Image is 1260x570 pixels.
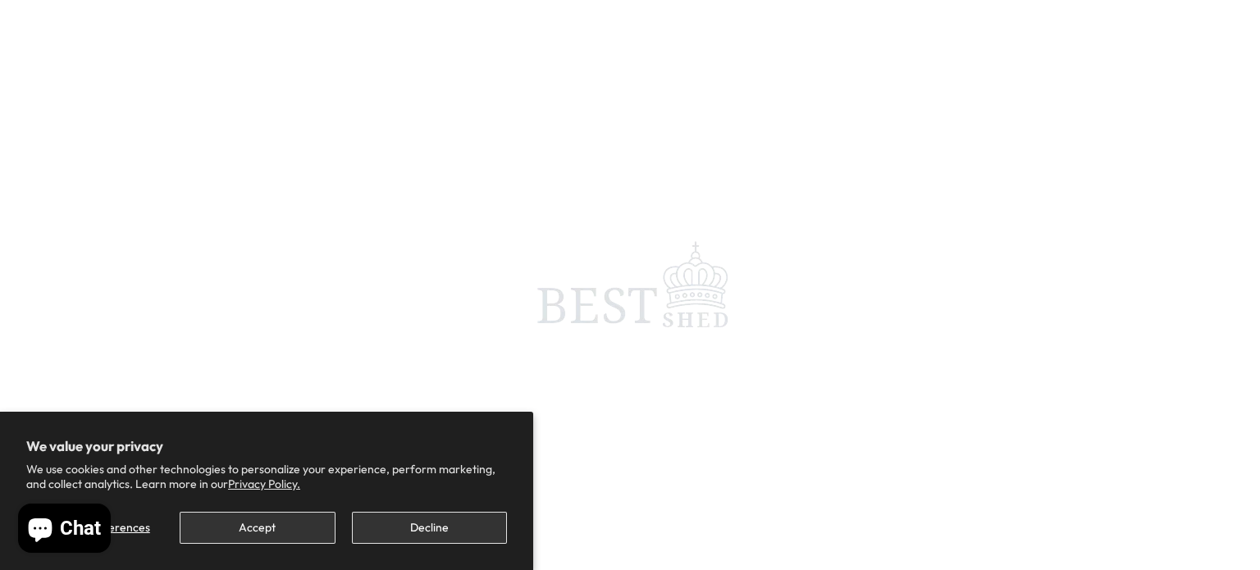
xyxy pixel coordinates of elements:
a: Privacy Policy. [228,477,300,491]
button: Decline [352,512,507,544]
inbox-online-store-chat: Shopify online store chat [13,504,116,557]
button: Accept [180,512,335,544]
h2: We value your privacy [26,438,507,454]
p: We use cookies and other technologies to personalize your experience, perform marketing, and coll... [26,462,507,491]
